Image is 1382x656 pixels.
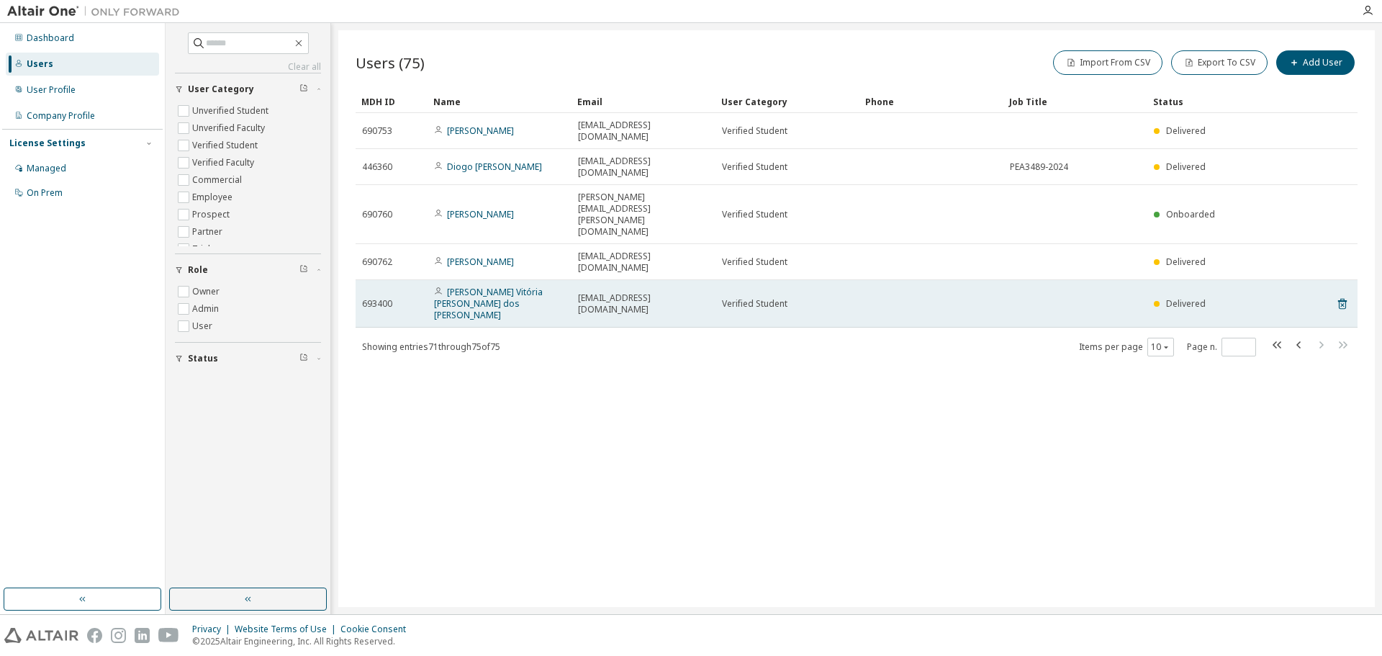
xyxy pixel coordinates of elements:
[1153,90,1271,113] div: Status
[362,161,392,173] span: 446360
[299,84,308,95] span: Clear filter
[721,90,854,113] div: User Category
[27,163,66,174] div: Managed
[578,292,709,315] span: [EMAIL_ADDRESS][DOMAIN_NAME]
[192,223,225,241] label: Partner
[175,61,321,73] a: Clear all
[158,628,179,643] img: youtube.svg
[175,343,321,374] button: Status
[447,208,514,220] a: [PERSON_NAME]
[192,189,235,206] label: Employee
[1171,50,1268,75] button: Export To CSV
[188,84,254,95] span: User Category
[192,206,232,223] label: Prospect
[192,154,257,171] label: Verified Faculty
[87,628,102,643] img: facebook.svg
[9,138,86,149] div: License Settings
[362,125,392,137] span: 690753
[192,318,215,335] label: User
[192,300,222,318] label: Admin
[1151,341,1170,353] button: 10
[192,635,415,647] p: © 2025 Altair Engineering, Inc. All Rights Reserved.
[1053,50,1162,75] button: Import From CSV
[1187,338,1256,356] span: Page n.
[299,353,308,364] span: Clear filter
[361,90,422,113] div: MDH ID
[722,161,787,173] span: Verified Student
[27,187,63,199] div: On Prem
[447,161,542,173] a: Diogo [PERSON_NAME]
[188,353,218,364] span: Status
[192,120,268,137] label: Unverified Faculty
[362,209,392,220] span: 690760
[362,341,500,353] span: Showing entries 71 through 75 of 75
[577,90,710,113] div: Email
[722,256,787,268] span: Verified Student
[356,53,425,73] span: Users (75)
[1166,125,1206,137] span: Delivered
[192,624,235,635] div: Privacy
[1276,50,1355,75] button: Add User
[722,298,787,310] span: Verified Student
[722,125,787,137] span: Verified Student
[192,102,271,120] label: Unverified Student
[175,254,321,286] button: Role
[27,84,76,96] div: User Profile
[111,628,126,643] img: instagram.svg
[447,125,514,137] a: [PERSON_NAME]
[192,283,222,300] label: Owner
[27,32,74,44] div: Dashboard
[434,286,543,321] a: [PERSON_NAME] Vitória [PERSON_NAME] dos [PERSON_NAME]
[235,624,340,635] div: Website Terms of Use
[1166,161,1206,173] span: Delivered
[188,264,208,276] span: Role
[4,628,78,643] img: altair_logo.svg
[362,256,392,268] span: 690762
[1079,338,1174,356] span: Items per page
[1009,90,1142,113] div: Job Title
[192,241,213,258] label: Trial
[299,264,308,276] span: Clear filter
[175,73,321,105] button: User Category
[7,4,187,19] img: Altair One
[447,256,514,268] a: [PERSON_NAME]
[578,192,709,238] span: [PERSON_NAME][EMAIL_ADDRESS][PERSON_NAME][DOMAIN_NAME]
[192,171,245,189] label: Commercial
[865,90,998,113] div: Phone
[578,251,709,274] span: [EMAIL_ADDRESS][DOMAIN_NAME]
[433,90,566,113] div: Name
[27,110,95,122] div: Company Profile
[340,624,415,635] div: Cookie Consent
[578,156,709,179] span: [EMAIL_ADDRESS][DOMAIN_NAME]
[1166,297,1206,310] span: Delivered
[192,137,261,154] label: Verified Student
[578,120,709,143] span: [EMAIL_ADDRESS][DOMAIN_NAME]
[27,58,53,70] div: Users
[1166,208,1215,220] span: Onboarded
[722,209,787,220] span: Verified Student
[362,298,392,310] span: 693400
[1010,161,1068,173] span: PEA3489-2024
[1166,256,1206,268] span: Delivered
[135,628,150,643] img: linkedin.svg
